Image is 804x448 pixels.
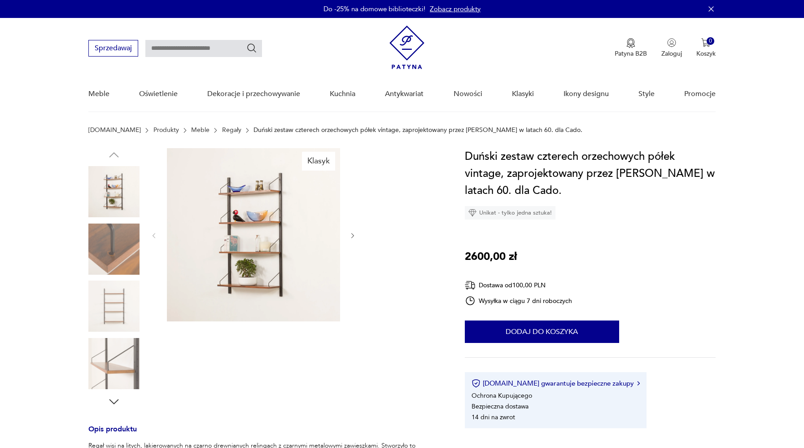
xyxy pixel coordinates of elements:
[465,148,716,199] h1: Duński zestaw czterech orzechowych półek vintage, zaprojektowany przez [PERSON_NAME] w latach 60....
[615,38,647,58] button: Patyna B2B
[430,4,481,13] a: Zobacz produkty
[615,49,647,58] p: Patyna B2B
[88,127,141,134] a: [DOMAIN_NAME]
[88,40,138,57] button: Sprzedawaj
[465,280,476,291] img: Ikona dostawy
[512,77,534,111] a: Klasyki
[88,77,109,111] a: Meble
[323,4,425,13] p: Do -25% na domowe biblioteczki!
[88,224,140,275] img: Zdjęcie produktu Duński zestaw czterech orzechowych półek vintage, zaprojektowany przez Poula Cad...
[330,77,355,111] a: Kuchnia
[661,49,682,58] p: Zaloguj
[667,38,676,47] img: Ikonka użytkownika
[472,402,529,411] li: Bezpieczna dostawa
[472,413,515,422] li: 14 dni na zwrot
[696,49,716,58] p: Koszyk
[472,379,481,388] img: Ikona certyfikatu
[684,77,716,111] a: Promocje
[465,248,517,265] p: 2600,00 zł
[302,152,335,171] div: Klasyk
[465,321,619,343] button: Dodaj do koszyka
[472,379,640,388] button: [DOMAIN_NAME] gwarantuje bezpieczne zakupy
[88,46,138,52] a: Sprzedawaj
[701,38,710,47] img: Ikona koszyka
[454,77,482,111] a: Nowości
[465,295,572,306] div: Wysyłka w ciągu 7 dni roboczych
[207,77,300,111] a: Dekoracje i przechowywanie
[385,77,424,111] a: Antykwariat
[389,26,424,69] img: Patyna - sklep z meblami i dekoracjami vintage
[191,127,210,134] a: Meble
[139,77,178,111] a: Oświetlenie
[468,209,476,217] img: Ikona diamentu
[615,38,647,58] a: Ikona medaluPatyna B2B
[638,77,655,111] a: Style
[88,281,140,332] img: Zdjęcie produktu Duński zestaw czterech orzechowych półek vintage, zaprojektowany przez Poula Cad...
[88,338,140,389] img: Zdjęcie produktu Duński zestaw czterech orzechowych półek vintage, zaprojektowany przez Poula Cad...
[696,38,716,58] button: 0Koszyk
[253,127,582,134] p: Duński zestaw czterech orzechowych półek vintage, zaprojektowany przez [PERSON_NAME] w latach 60....
[564,77,609,111] a: Ikony designu
[637,381,640,386] img: Ikona strzałki w prawo
[472,391,532,400] li: Ochrona Kupującego
[465,280,572,291] div: Dostawa od 100,00 PLN
[153,127,179,134] a: Produkty
[661,38,682,58] button: Zaloguj
[246,43,257,53] button: Szukaj
[88,426,443,441] h3: Opis produktu
[626,38,635,48] img: Ikona medalu
[167,148,340,321] img: Zdjęcie produktu Duński zestaw czterech orzechowych półek vintage, zaprojektowany przez Poula Cad...
[88,166,140,217] img: Zdjęcie produktu Duński zestaw czterech orzechowych półek vintage, zaprojektowany przez Poula Cad...
[222,127,241,134] a: Regały
[465,206,555,220] div: Unikat - tylko jedna sztuka!
[707,37,714,45] div: 0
